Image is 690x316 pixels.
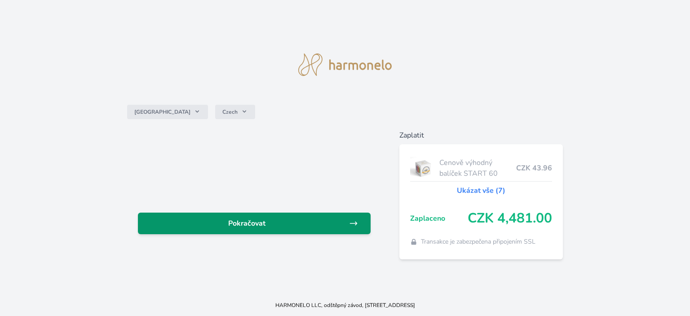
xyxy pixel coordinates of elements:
[457,185,505,196] a: Ukázat vše (7)
[145,218,349,229] span: Pokračovat
[222,108,238,116] span: Czech
[138,213,371,234] a: Pokračovat
[468,210,552,227] span: CZK 4,481.00
[298,53,392,76] img: logo.svg
[516,163,552,174] span: CZK 43.96
[410,157,436,179] img: start.jpg
[127,105,208,119] button: [GEOGRAPHIC_DATA]
[215,105,255,119] button: Czech
[134,108,190,116] span: [GEOGRAPHIC_DATA]
[421,237,535,246] span: Transakce je zabezpečena připojením SSL
[439,157,516,179] span: Cenově výhodný balíček START 60
[399,130,563,141] h6: Zaplatit
[410,213,468,224] span: Zaplaceno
